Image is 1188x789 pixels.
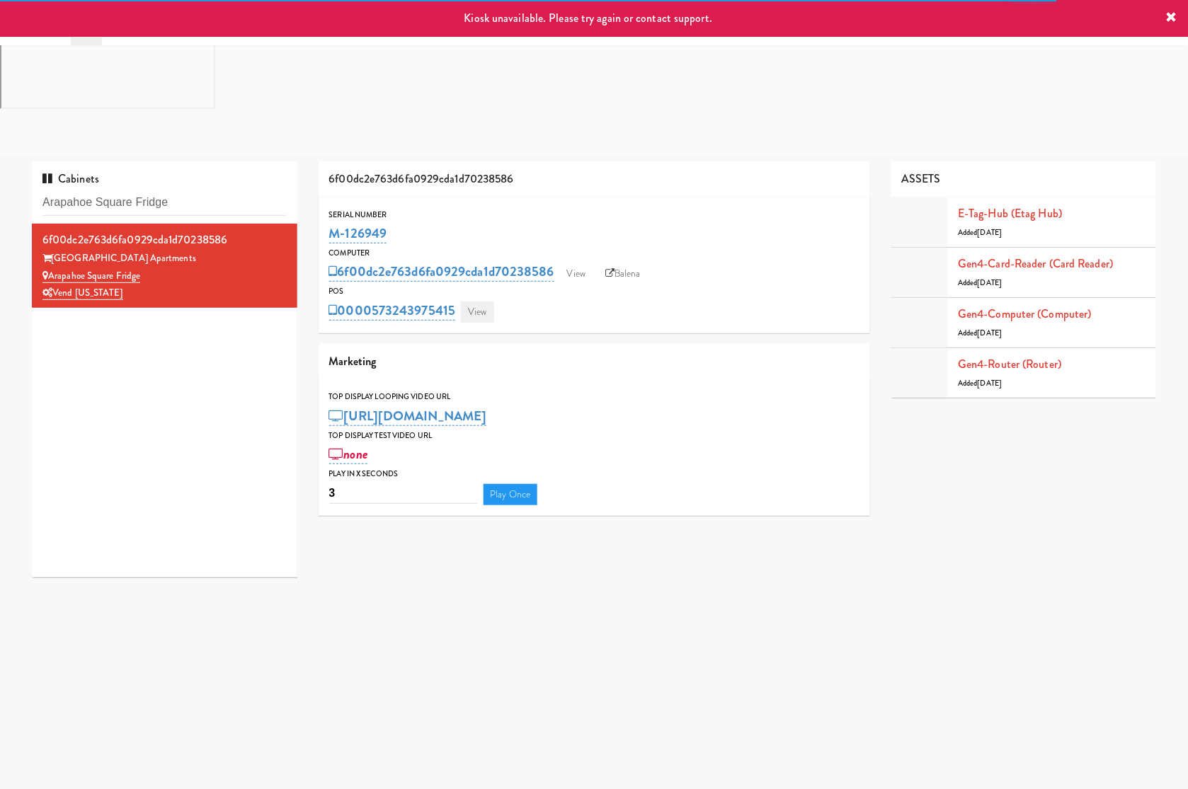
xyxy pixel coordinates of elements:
[959,356,1062,372] a: Gen4-router (Router)
[329,353,377,369] span: Marketing
[42,286,123,300] a: Vend [US_STATE]
[464,10,713,26] span: Kiosk unavailable. Please try again or contact support.
[329,262,554,282] a: 6f00dc2e763d6fa0929cda1d70238586
[42,171,99,187] span: Cabinets
[978,328,1003,338] span: [DATE]
[32,224,297,308] li: 6f00dc2e763d6fa0929cda1d70238586[GEOGRAPHIC_DATA] Apartments Arapahoe Square FridgeVend [US_STATE]
[978,227,1003,238] span: [DATE]
[959,227,1003,238] span: Added
[461,301,493,323] a: View
[329,301,456,321] a: 0000573243975415
[329,467,859,481] div: Play in X seconds
[959,205,1063,221] a: E-tag-hub (Etag Hub)
[329,208,859,222] div: Serial Number
[329,224,387,243] a: M-126949
[42,190,287,216] input: Search cabinets
[484,484,538,505] a: Play Once
[329,406,487,426] a: [URL][DOMAIN_NAME]
[959,328,1003,338] span: Added
[560,263,593,284] a: View
[329,246,859,260] div: Computer
[959,255,1114,272] a: Gen4-card-reader (Card Reader)
[959,306,1092,322] a: Gen4-computer (Computer)
[42,250,287,267] div: [GEOGRAPHIC_DATA] Apartments
[598,263,648,284] a: Balena
[42,269,140,283] a: Arapahoe Square Fridge
[42,229,287,250] div: 6f00dc2e763d6fa0929cda1d70238586
[978,378,1003,388] span: [DATE]
[978,277,1003,288] span: [DATE]
[959,277,1003,288] span: Added
[329,390,859,404] div: Top Display Looping Video Url
[329,444,368,464] a: none
[319,161,870,197] div: 6f00dc2e763d6fa0929cda1d70238586
[329,284,859,299] div: POS
[329,429,859,443] div: Top Display Test Video Url
[902,171,942,187] span: ASSETS
[959,378,1003,388] span: Added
